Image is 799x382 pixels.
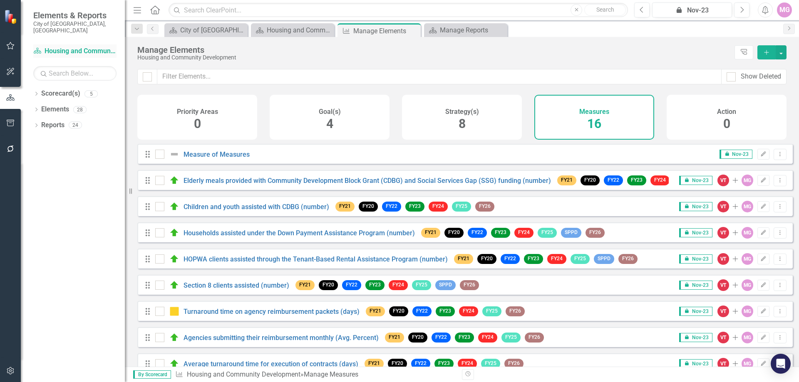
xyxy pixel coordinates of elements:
[435,280,456,290] span: SPPD
[679,254,712,264] span: Nov-23
[408,333,427,342] span: FY20
[69,122,82,129] div: 24
[137,54,730,61] div: Housing and Community Development
[459,116,466,131] span: 8
[455,333,474,342] span: FY23
[184,255,448,263] a: HOPWA clients assisted through the Tenant-Based Rental Assistance Program (number)
[295,280,315,290] span: FY21
[365,280,385,290] span: FY23
[412,280,431,290] span: FY25
[184,229,415,237] a: Households assisted under the Down Payment Assistance Program (number)
[679,307,712,316] span: Nov-23
[429,202,448,211] span: FY24
[184,308,360,315] a: Turnaround time on agency reimbursement packets (days)
[717,108,736,116] h4: Action
[538,228,557,237] span: FY25
[133,370,171,379] span: By Scorecard
[723,116,730,131] span: 0
[382,202,401,211] span: FY22
[33,66,117,81] input: Search Below...
[169,333,179,343] img: On Target
[655,5,729,15] div: Nov-23
[742,175,753,186] div: MG
[679,176,712,185] span: Nov-23
[41,121,65,130] a: Reports
[586,228,605,237] span: FY26
[169,228,179,238] img: On Target
[4,10,19,24] img: ClearPoint Strategy
[650,175,670,185] span: FY24
[184,334,379,342] a: Agencies submitting their reimbursement monthly (Avg. Percent)
[627,175,646,185] span: FY23
[501,333,521,342] span: FY25
[482,306,501,316] span: FY25
[388,359,407,368] span: FY20
[579,108,609,116] h4: Measures
[506,306,525,316] span: FY26
[41,89,80,99] a: Scorecard(s)
[184,177,551,185] a: Elderly meals provided with Community Development Block Grant (CDBG) and Social Services Gap (SSG...
[581,175,600,185] span: FY20
[481,359,500,368] span: FY25
[679,333,712,342] span: Nov-23
[445,108,479,116] h4: Strategy(s)
[169,175,179,185] img: On Target
[33,20,117,34] small: City of [GEOGRAPHIC_DATA], [GEOGRAPHIC_DATA]
[194,116,201,131] span: 0
[175,370,456,380] div: » Manage Measures
[411,359,430,368] span: FY22
[267,25,332,35] div: Housing and Community Development
[84,90,98,97] div: 5
[596,6,614,13] span: Search
[444,228,464,237] span: FY20
[524,254,543,264] span: FY23
[460,280,479,290] span: FY26
[434,359,454,368] span: FY23
[319,280,338,290] span: FY20
[741,72,781,81] div: Show Deleted
[561,228,581,237] span: SPPD
[742,201,753,212] div: MG
[679,202,712,211] span: Nov-23
[440,25,505,35] div: Manage Reports
[571,254,590,264] span: FY25
[458,359,477,368] span: FY24
[742,253,753,265] div: MG
[717,279,729,291] div: VT
[742,279,753,291] div: MG
[166,25,246,35] a: City of [GEOGRAPHIC_DATA]
[187,370,300,378] a: Housing and Community Development
[771,354,791,374] div: Open Intercom Messenger
[169,202,179,212] img: On Target
[180,25,246,35] div: City of [GEOGRAPHIC_DATA]
[777,2,792,17] div: MG
[618,254,638,264] span: FY26
[468,228,487,237] span: FY22
[33,10,117,20] span: Elements & Reports
[353,26,419,36] div: Manage Elements
[184,150,250,158] a: Measure of Measures
[717,227,729,239] div: VT
[720,150,752,159] span: Nov-23
[41,105,69,114] a: Elements
[652,2,732,17] button: Nov-23
[169,3,628,17] input: Search ClearPoint...
[342,280,361,290] span: FY22
[169,306,179,316] img: Caution
[459,306,478,316] span: FY24
[359,202,378,211] span: FY20
[717,253,729,265] div: VT
[432,333,451,342] span: FY22
[477,254,496,264] span: FY20
[169,149,179,159] img: Not Defined
[405,202,424,211] span: FY23
[184,281,289,289] a: Section 8 clients assisted (number)
[436,306,455,316] span: FY23
[184,360,358,368] a: Average turnaround time for execution of contracts (days)
[742,306,753,317] div: MG
[547,254,566,264] span: FY24
[335,202,355,211] span: FY21
[169,254,179,264] img: On Target
[501,254,520,264] span: FY22
[594,254,614,264] span: SPPD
